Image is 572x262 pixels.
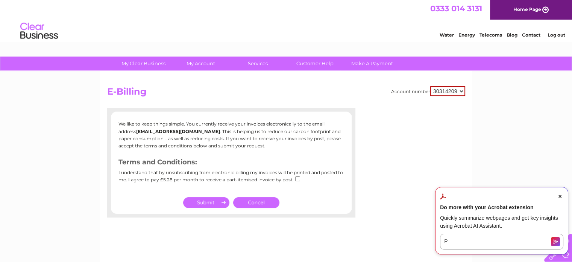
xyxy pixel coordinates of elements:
[522,32,540,38] a: Contact
[118,120,344,149] p: We like to keep things simple. You currently receive your invoices electronically to the email ad...
[136,129,220,134] b: [EMAIL_ADDRESS][DOMAIN_NAME]
[391,86,465,96] div: Account number
[233,197,279,208] a: Cancel
[547,32,565,38] a: Log out
[430,4,482,13] a: 0333 014 3131
[341,57,403,70] a: Make A Payment
[440,32,454,38] a: Water
[109,4,464,37] div: Clear Business is a trading name of Verastar Limited (registered in [GEOGRAPHIC_DATA] No. 3667643...
[118,170,344,188] div: I understand that by unsubscribing from electronic billing my invoices will be printed and posted...
[107,86,465,101] h2: E-Billing
[227,57,289,70] a: Services
[20,20,58,43] img: logo.png
[458,32,475,38] a: Energy
[284,57,346,70] a: Customer Help
[112,57,174,70] a: My Clear Business
[118,157,344,170] h3: Terms and Conditions:
[507,32,517,38] a: Blog
[479,32,502,38] a: Telecoms
[170,57,232,70] a: My Account
[183,197,229,208] input: Submit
